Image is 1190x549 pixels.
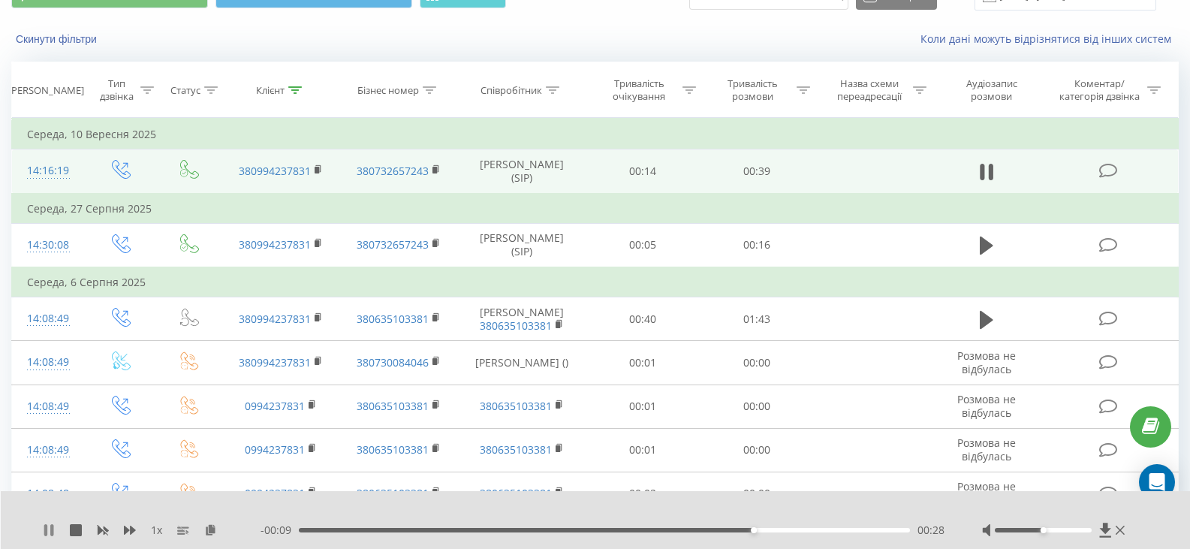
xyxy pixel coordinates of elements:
div: 14:08:49 [27,348,70,377]
td: Середа, 10 Вересня 2025 [12,119,1179,149]
td: 00:01 [586,341,700,385]
div: 14:16:19 [27,156,70,186]
td: 00:05 [586,223,700,267]
div: 14:08:49 [27,304,70,333]
div: 14:08:49 [27,436,70,465]
a: 380635103381 [357,312,429,326]
td: 00:00 [700,428,814,472]
td: 00:39 [700,149,814,194]
a: 380635103381 [357,442,429,457]
td: 00:14 [586,149,700,194]
a: 380732657243 [357,164,429,178]
a: 380994237831 [239,355,311,370]
button: Скинути фільтри [11,32,104,46]
div: Бізнес номер [357,84,419,97]
td: 00:01 [586,385,700,428]
span: Розмова не відбулась [957,392,1016,420]
td: [PERSON_NAME] () [458,341,586,385]
span: Розмова не відбулась [957,348,1016,376]
a: 380730084046 [357,355,429,370]
div: Клієнт [256,84,285,97]
a: 380994237831 [239,312,311,326]
div: [PERSON_NAME] [8,84,84,97]
a: 380635103381 [480,399,552,413]
a: 0994237831 [245,486,305,500]
a: 380635103381 [480,318,552,333]
div: Accessibility label [1040,527,1046,533]
div: Тип дзвінка [98,77,136,103]
div: Accessibility label [751,527,757,533]
td: 00:16 [700,223,814,267]
a: 380994237831 [239,164,311,178]
span: 00:28 [917,523,944,538]
div: 14:30:08 [27,231,70,260]
div: Тривалість очікування [599,77,679,103]
span: Розмова не відбулась [957,436,1016,463]
div: Аудіозапис розмови [945,77,1038,103]
div: Open Intercom Messenger [1139,464,1175,500]
td: 00:00 [700,341,814,385]
td: 00:40 [586,297,700,341]
a: 380994237831 [239,237,311,252]
div: Назва схеми переадресації [829,77,909,103]
div: 14:08:48 [27,479,70,508]
span: 1 x [151,523,162,538]
a: Коли дані можуть відрізнятися вiд інших систем [920,32,1179,46]
span: Розмова не відбулась [957,479,1016,507]
td: [PERSON_NAME] (SIP) [458,149,586,194]
a: 380732657243 [357,237,429,252]
div: Тривалість розмови [713,77,793,103]
span: - 00:09 [261,523,299,538]
td: 00:02 [586,472,700,515]
td: [PERSON_NAME] (SIP) [458,223,586,267]
a: 380635103381 [357,399,429,413]
div: 14:08:49 [27,392,70,421]
td: 00:00 [700,385,814,428]
a: 0994237831 [245,399,305,413]
a: 380635103381 [480,442,552,457]
td: 00:00 [700,472,814,515]
div: Співробітник [481,84,542,97]
td: [PERSON_NAME] [458,297,586,341]
td: 00:01 [586,428,700,472]
div: Статус [170,84,200,97]
a: 0994237831 [245,442,305,457]
td: Середа, 27 Серпня 2025 [12,194,1179,224]
a: 380635103381 [480,486,552,500]
a: 380635103381 [357,486,429,500]
div: Коментар/категорія дзвінка [1056,77,1143,103]
td: 01:43 [700,297,814,341]
td: Середа, 6 Серпня 2025 [12,267,1179,297]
